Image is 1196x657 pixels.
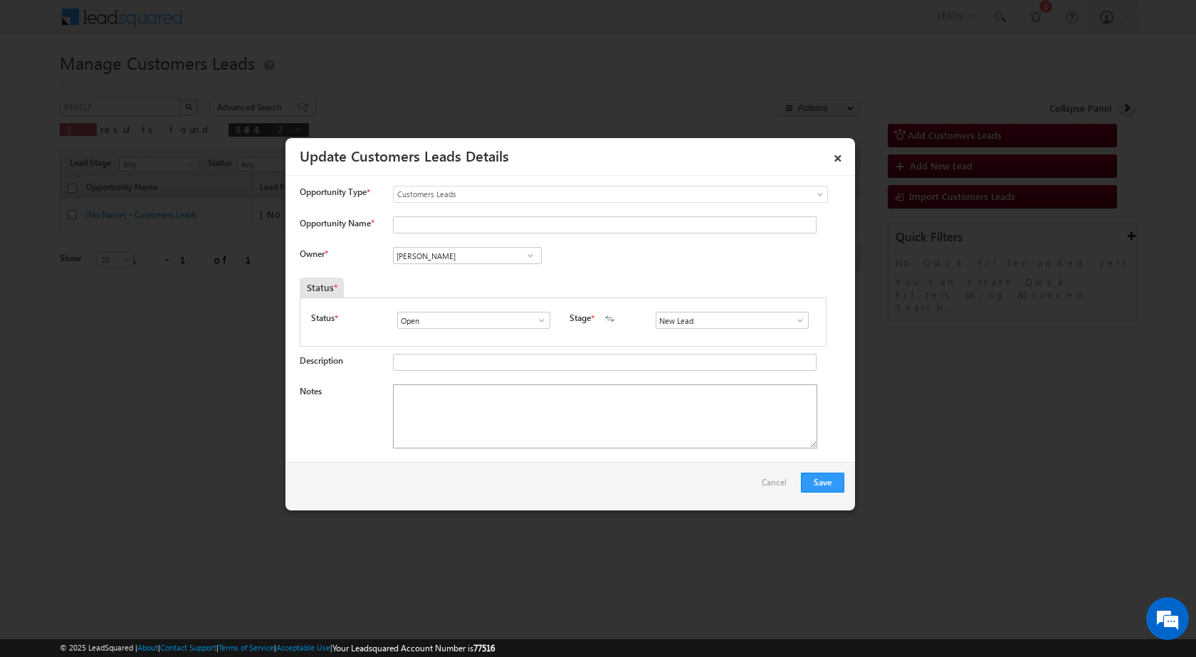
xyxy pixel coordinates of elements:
[234,7,268,41] div: Minimize live chat window
[137,643,158,652] a: About
[300,186,367,199] span: Opportunity Type
[656,312,809,329] input: Type to Search
[801,473,844,493] button: Save
[300,248,327,259] label: Owner
[311,312,335,325] label: Status
[521,248,539,263] a: Show All Items
[194,438,258,458] em: Start Chat
[826,143,850,168] a: ×
[787,313,805,327] a: Show All Items
[219,643,274,652] a: Terms of Service
[300,355,343,366] label: Description
[60,641,495,655] span: © 2025 LeadSquared | | | | |
[160,643,216,652] a: Contact Support
[19,132,260,426] textarea: Type your message and hit 'Enter'
[300,218,374,228] label: Opportunity Name
[393,247,542,264] input: Type to Search
[394,188,770,201] span: Customers Leads
[529,313,547,327] a: Show All Items
[762,473,794,500] a: Cancel
[300,145,509,165] a: Update Customers Leads Details
[300,386,322,396] label: Notes
[332,643,495,653] span: Your Leadsquared Account Number is
[74,75,239,93] div: Chat with us now
[276,643,330,652] a: Acceptable Use
[570,312,591,325] label: Stage
[397,312,550,329] input: Type to Search
[393,186,828,203] a: Customers Leads
[24,75,60,93] img: d_60004797649_company_0_60004797649
[473,643,495,653] span: 77516
[300,278,344,298] div: Status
